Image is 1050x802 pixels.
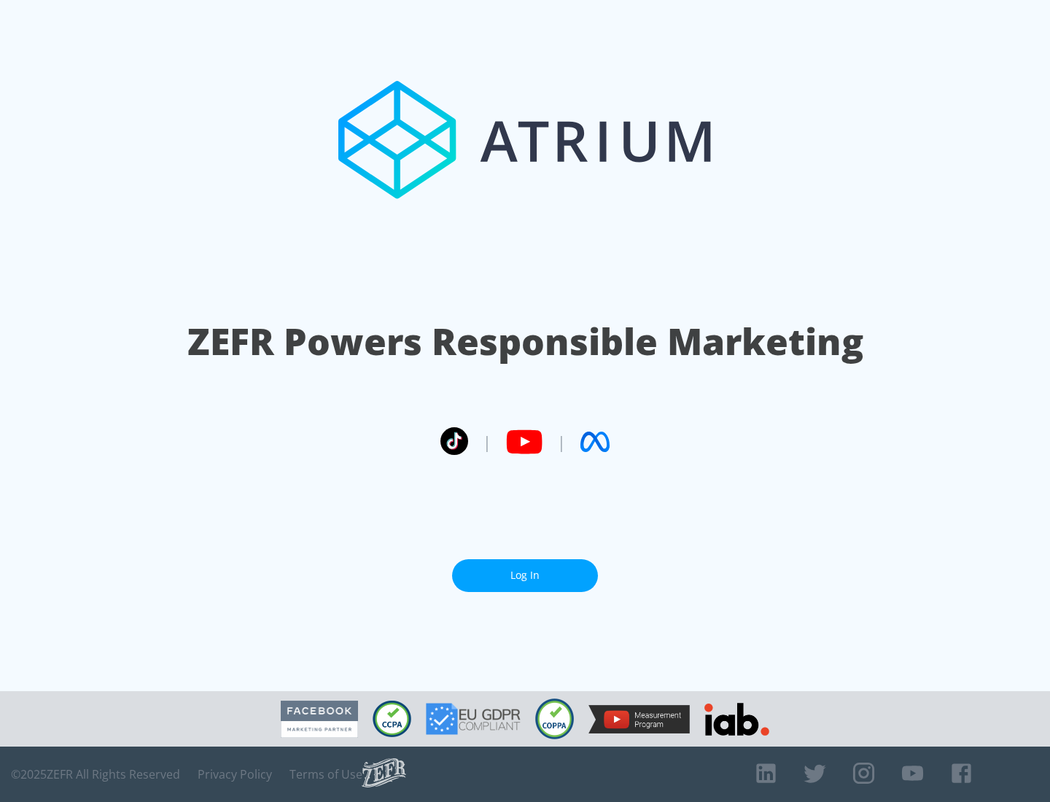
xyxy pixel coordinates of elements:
img: GDPR Compliant [426,703,521,735]
a: Log In [452,559,598,592]
a: Privacy Policy [198,767,272,782]
span: © 2025 ZEFR All Rights Reserved [11,767,180,782]
img: IAB [704,703,769,736]
img: CCPA Compliant [373,701,411,737]
a: Terms of Use [289,767,362,782]
span: | [483,431,491,453]
img: Facebook Marketing Partner [281,701,358,738]
img: YouTube Measurement Program [588,705,690,733]
img: COPPA Compliant [535,698,574,739]
h1: ZEFR Powers Responsible Marketing [187,316,863,367]
span: | [557,431,566,453]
